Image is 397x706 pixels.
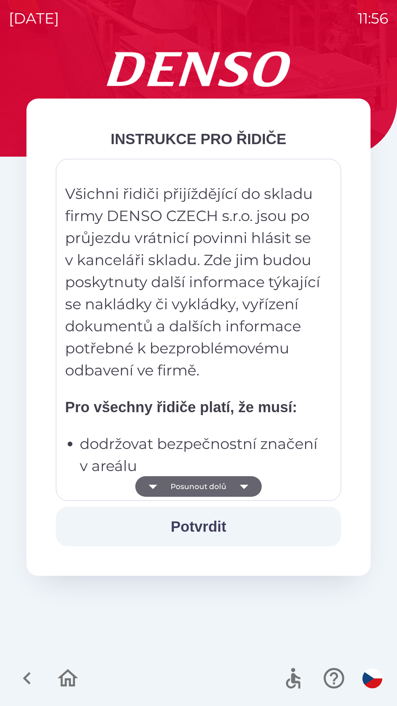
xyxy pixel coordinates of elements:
[9,7,59,29] p: [DATE]
[65,183,322,381] p: Všichni řidiči přijíždějící do skladu firmy DENSO CZECH s.r.o. jsou po průjezdu vrátnicí povinni ...
[358,7,388,29] p: 11:56
[65,399,297,415] strong: Pro všechny řidiče platí, že musí:
[135,476,262,497] button: Posunout dolů
[80,433,322,477] p: dodržovat bezpečnostní značení v areálu
[26,51,371,87] img: Logo
[56,128,341,150] div: INSTRUKCE PRO ŘIDIČE
[362,668,382,688] img: cs flag
[56,507,341,546] button: Potvrdit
